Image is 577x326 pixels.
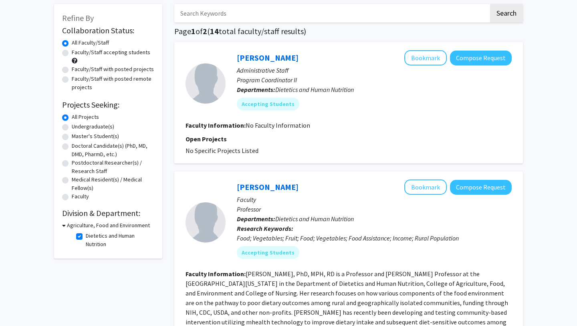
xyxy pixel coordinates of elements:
[72,142,154,159] label: Doctoral Candidate(s) (PhD, MD, DMD, PharmD, etc.)
[186,147,258,155] span: No Specific Projects Listed
[72,113,99,121] label: All Projects
[62,13,94,23] span: Refine By
[72,48,150,57] label: Faculty/Staff accepting students
[72,39,109,47] label: All Faculty/Staff
[72,122,114,131] label: Undergraduate(s)
[72,132,119,141] label: Master's Student(s)
[237,98,299,110] mat-chip: Accepting Students
[72,192,89,201] label: Faculty
[6,290,34,320] iframe: Chat
[490,4,523,22] button: Search
[237,53,299,63] a: [PERSON_NAME]
[210,26,219,36] span: 14
[72,65,154,73] label: Faculty/Staff with posted projects
[237,86,275,94] b: Departments:
[62,26,154,35] h2: Collaboration Status:
[86,232,152,249] label: Dietetics and Human Nutrition
[237,75,512,85] p: Program Coordinator II
[72,175,154,192] label: Medical Resident(s) / Medical Fellow(s)
[237,215,275,223] b: Departments:
[237,204,512,214] p: Professor
[191,26,196,36] span: 1
[62,100,154,110] h2: Projects Seeking:
[450,51,512,65] button: Compose Request to Lauren Batey
[237,195,512,204] p: Faculty
[186,121,246,129] b: Faculty Information:
[186,134,512,144] p: Open Projects
[72,159,154,175] label: Postdoctoral Researcher(s) / Research Staff
[246,121,310,129] span: No Faculty Information
[72,75,154,92] label: Faculty/Staff with posted remote projects
[174,4,489,22] input: Search Keywords
[237,246,299,259] mat-chip: Accepting Students
[237,233,512,243] div: Food; Vegetables; Fruit; Food; Vegetables; Food Assistance; Income; Rural Population
[450,180,512,195] button: Compose Request to Alison Gustafson
[275,86,354,94] span: Dietetics and Human Nutrition
[275,215,354,223] span: Dietetics and Human Nutrition
[186,270,246,278] b: Faculty Information:
[203,26,207,36] span: 2
[237,182,299,192] a: [PERSON_NAME]
[237,65,512,75] p: Administrative Staff
[404,179,447,195] button: Add Alison Gustafson to Bookmarks
[62,208,154,218] h2: Division & Department:
[404,50,447,65] button: Add Lauren Batey to Bookmarks
[67,221,150,230] h3: Agriculture, Food and Environment
[237,224,293,232] b: Research Keywords:
[174,26,523,36] h1: Page of ( total faculty/staff results)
